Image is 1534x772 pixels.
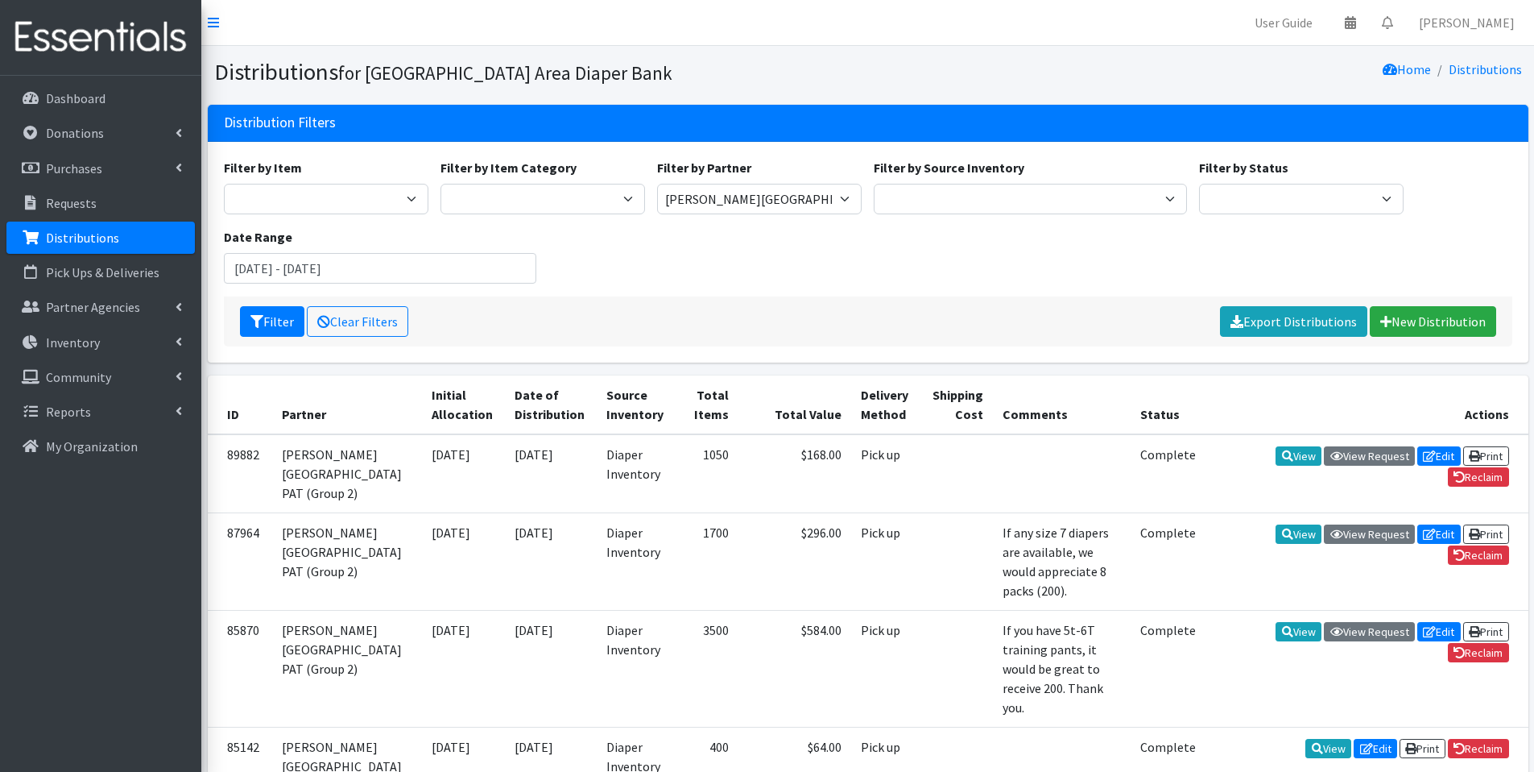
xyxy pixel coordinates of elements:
[1276,622,1321,641] a: View
[738,513,851,610] td: $296.00
[46,195,97,211] p: Requests
[921,376,993,434] th: Shipping Cost
[208,376,272,434] th: ID
[993,513,1131,610] td: If any size 7 diapers are available, we would appreciate 8 packs (200).
[46,369,111,385] p: Community
[1448,546,1509,565] a: Reclaim
[6,187,195,219] a: Requests
[46,160,102,176] p: Purchases
[1354,739,1397,758] a: Edit
[422,434,505,513] td: [DATE]
[1449,61,1522,77] a: Distributions
[6,222,195,254] a: Distributions
[440,158,577,177] label: Filter by Item Category
[1276,525,1321,544] a: View
[1417,525,1461,544] a: Edit
[851,513,921,610] td: Pick up
[46,334,100,351] p: Inventory
[1463,446,1509,466] a: Print
[307,306,408,337] a: Clear Filters
[1324,446,1415,466] a: View Request
[874,158,1024,177] label: Filter by Source Inventory
[1400,739,1445,758] a: Print
[338,61,672,85] small: for [GEOGRAPHIC_DATA] Area Diaper Bank
[272,376,422,434] th: Partner
[676,513,739,610] td: 1700
[224,253,537,284] input: January 1, 2011 - December 31, 2011
[272,610,422,727] td: [PERSON_NAME][GEOGRAPHIC_DATA] PAT (Group 2)
[6,10,195,64] img: HumanEssentials
[993,376,1131,434] th: Comments
[6,82,195,114] a: Dashboard
[851,376,921,434] th: Delivery Method
[505,610,597,727] td: [DATE]
[46,264,159,280] p: Pick Ups & Deliveries
[1131,513,1205,610] td: Complete
[6,430,195,463] a: My Organization
[224,158,302,177] label: Filter by Item
[422,376,505,434] th: Initial Allocation
[1383,61,1431,77] a: Home
[1276,446,1321,466] a: View
[597,513,676,610] td: Diaper Inventory
[224,227,292,247] label: Date Range
[505,513,597,610] td: [DATE]
[993,610,1131,727] td: If you have 5t-6T training pants, it would be great to receive 200. Thank you.
[851,610,921,727] td: Pick up
[1206,376,1528,434] th: Actions
[1131,610,1205,727] td: Complete
[6,117,195,149] a: Donations
[1324,622,1415,641] a: View Request
[46,404,91,420] p: Reports
[6,256,195,288] a: Pick Ups & Deliveries
[1448,467,1509,487] a: Reclaim
[738,610,851,727] td: $584.00
[1463,622,1509,641] a: Print
[422,610,505,727] td: [DATE]
[1463,525,1509,544] a: Print
[851,434,921,513] td: Pick up
[597,434,676,513] td: Diaper Inventory
[738,376,851,434] th: Total Value
[1199,158,1288,177] label: Filter by Status
[1448,643,1509,662] a: Reclaim
[597,610,676,727] td: Diaper Inventory
[208,610,272,727] td: 85870
[422,513,505,610] td: [DATE]
[272,513,422,610] td: [PERSON_NAME][GEOGRAPHIC_DATA] PAT (Group 2)
[1131,376,1205,434] th: Status
[676,376,739,434] th: Total Items
[657,158,751,177] label: Filter by Partner
[6,361,195,393] a: Community
[46,125,104,141] p: Donations
[1417,622,1461,641] a: Edit
[208,513,272,610] td: 87964
[1370,306,1496,337] a: New Distribution
[6,291,195,323] a: Partner Agencies
[240,306,304,337] button: Filter
[1305,739,1351,758] a: View
[1131,434,1205,513] td: Complete
[676,610,739,727] td: 3500
[214,58,862,86] h1: Distributions
[6,326,195,359] a: Inventory
[272,434,422,513] td: [PERSON_NAME][GEOGRAPHIC_DATA] PAT (Group 2)
[1417,446,1461,466] a: Edit
[1448,739,1509,758] a: Reclaim
[46,90,105,106] p: Dashboard
[597,376,676,434] th: Source Inventory
[676,434,739,513] td: 1050
[1242,6,1325,39] a: User Guide
[6,396,195,428] a: Reports
[505,376,597,434] th: Date of Distribution
[1324,525,1415,544] a: View Request
[1406,6,1528,39] a: [PERSON_NAME]
[738,434,851,513] td: $168.00
[208,434,272,513] td: 89882
[6,152,195,185] a: Purchases
[1220,306,1367,337] a: Export Distributions
[46,299,140,315] p: Partner Agencies
[46,230,119,246] p: Distributions
[505,434,597,513] td: [DATE]
[46,438,138,454] p: My Organization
